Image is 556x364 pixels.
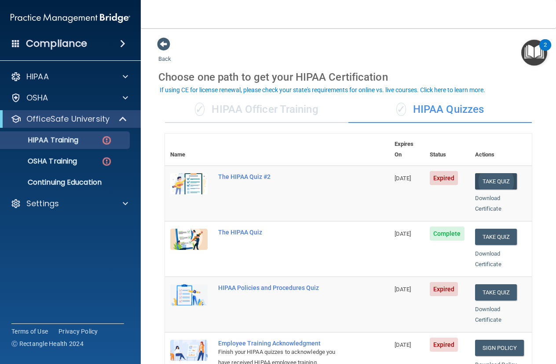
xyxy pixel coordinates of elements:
[59,327,98,336] a: Privacy Policy
[218,340,345,347] div: Employee Training Acknowledgment
[6,178,126,187] p: Continuing Education
[11,114,128,124] a: OfficeSafe University
[158,45,171,62] a: Back
[475,284,517,301] button: Take Quiz
[11,327,48,336] a: Terms of Use
[395,175,411,182] span: [DATE]
[430,282,458,296] span: Expired
[475,250,501,267] a: Download Certificate
[6,157,77,166] p: OSHA Training
[470,134,532,166] th: Actions
[165,134,213,166] th: Name
[11,93,128,103] a: OSHA
[475,195,501,212] a: Download Certificate
[348,97,532,123] div: HIPAA Quizzes
[26,37,87,50] h4: Compliance
[101,156,112,167] img: danger-circle.6113f641.png
[101,135,112,146] img: danger-circle.6113f641.png
[11,198,128,209] a: Settings
[396,103,406,116] span: ✓
[430,338,458,352] span: Expired
[158,85,486,94] button: If using CE for license renewal, please check your state's requirements for online vs. live cours...
[475,306,501,323] a: Download Certificate
[11,9,130,27] img: PMB logo
[26,71,49,82] p: HIPAA
[11,71,128,82] a: HIPAA
[395,230,411,237] span: [DATE]
[424,134,470,166] th: Status
[218,284,345,291] div: HIPAA Policies and Procedures Quiz
[218,229,345,236] div: The HIPAA Quiz
[395,286,411,293] span: [DATE]
[195,103,205,116] span: ✓
[430,227,465,241] span: Complete
[11,339,84,348] span: Ⓒ Rectangle Health 2024
[475,340,524,356] a: Sign Policy
[475,229,517,245] button: Take Quiz
[430,171,458,185] span: Expired
[158,64,538,90] div: Choose one path to get your HIPAA Certification
[218,173,345,180] div: The HIPAA Quiz #2
[6,136,78,145] p: HIPAA Training
[160,87,485,93] div: If using CE for license renewal, please check your state's requirements for online vs. live cours...
[544,45,547,56] div: 2
[521,40,547,66] button: Open Resource Center, 2 new notifications
[395,342,411,348] span: [DATE]
[26,93,48,103] p: OSHA
[26,114,110,124] p: OfficeSafe University
[389,134,424,166] th: Expires On
[165,97,348,123] div: HIPAA Officer Training
[475,173,517,189] button: Take Quiz
[26,198,59,209] p: Settings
